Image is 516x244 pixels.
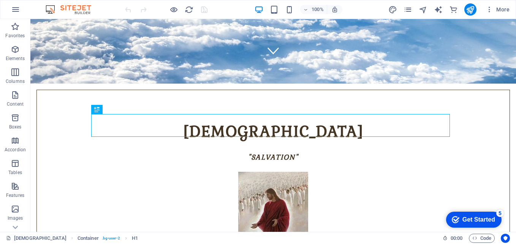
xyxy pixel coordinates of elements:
[434,5,443,14] i: AI Writer
[8,170,22,176] p: Tables
[449,5,458,14] i: Commerce
[312,5,324,14] h6: 100%
[5,33,25,39] p: Favorites
[300,5,327,14] button: 100%
[464,3,476,16] button: publish
[7,101,24,107] p: Content
[419,5,427,14] i: Navigator
[169,5,178,14] button: Click here to leave preview mode and continue editing
[5,147,26,153] p: Accordion
[404,5,413,14] button: pages
[469,234,495,243] button: Code
[449,5,458,14] button: commerce
[501,234,510,243] button: Usercentrics
[466,5,475,14] i: Publish
[6,234,66,243] a: Click to cancel selection. Double-click to open Pages
[404,5,412,14] i: Pages (Ctrl+Alt+S)
[443,234,463,243] h6: Session time
[388,5,397,14] button: design
[132,234,138,243] span: Click to select. Double-click to edit
[419,5,428,14] button: navigator
[331,6,338,13] i: On resize automatically adjust zoom level to fit chosen device.
[102,234,120,243] span: . bg-user-2
[22,8,55,15] div: Get Started
[483,3,513,16] button: More
[185,5,193,14] i: Reload page
[434,5,443,14] button: text_generator
[451,234,462,243] span: 00 00
[388,5,397,14] i: Design (Ctrl+Alt+Y)
[6,55,25,62] p: Elements
[184,5,193,14] button: reload
[8,215,23,221] p: Images
[6,78,25,84] p: Columns
[6,192,24,198] p: Features
[9,124,22,130] p: Boxes
[78,234,99,243] span: Click to select. Double-click to edit
[486,6,510,13] span: More
[56,2,64,9] div: 5
[6,4,62,20] div: Get Started 5 items remaining, 0% complete
[472,234,491,243] span: Code
[456,235,457,241] span: :
[44,5,101,14] img: Editor Logo
[78,234,138,243] nav: breadcrumb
